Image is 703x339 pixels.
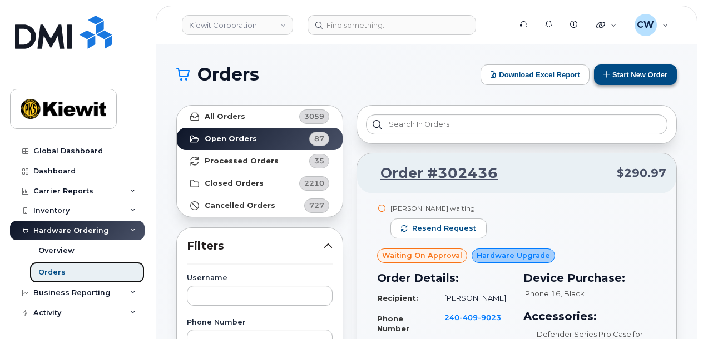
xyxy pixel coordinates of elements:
[367,163,498,183] a: Order #302436
[177,106,343,128] a: All Orders3059
[477,250,550,261] span: Hardware Upgrade
[523,270,656,286] h3: Device Purchase:
[390,203,487,213] div: [PERSON_NAME] waiting
[177,195,343,217] a: Cancelled Orders727
[177,128,343,150] a: Open Orders87
[617,165,666,181] span: $290.97
[314,133,324,144] span: 87
[309,200,324,211] span: 727
[187,275,333,282] label: Username
[177,172,343,195] a: Closed Orders2210
[304,111,324,122] span: 3059
[478,313,501,322] span: 9023
[377,314,409,333] strong: Phone Number
[434,288,510,308] td: [PERSON_NAME]
[412,223,476,233] span: Resend request
[205,134,257,143] strong: Open Orders
[177,150,343,172] a: Processed Orders35
[523,308,656,325] h3: Accessories:
[481,64,590,85] button: Download Excel Report
[390,218,487,238] button: Resend request
[523,289,561,298] span: iPhone 16
[197,66,259,83] span: Orders
[205,157,279,166] strong: Processed Orders
[205,112,245,121] strong: All Orders
[187,319,333,326] label: Phone Number
[304,178,324,188] span: 2210
[444,313,501,322] span: 240
[205,179,264,188] strong: Closed Orders
[377,293,418,302] strong: Recipient:
[377,270,510,286] h3: Order Details:
[655,291,695,331] iframe: Messenger Launcher
[187,238,324,254] span: Filters
[314,156,324,166] span: 35
[382,250,462,261] span: Waiting On Approval
[594,64,677,85] button: Start New Order
[561,289,585,298] span: , Black
[444,313,501,332] a: 2404099023
[205,201,275,210] strong: Cancelled Orders
[366,114,667,134] input: Search in orders
[459,313,478,322] span: 409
